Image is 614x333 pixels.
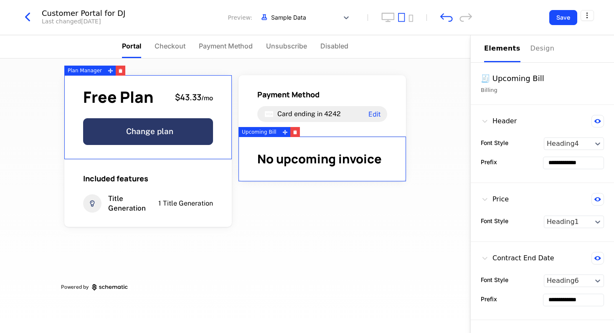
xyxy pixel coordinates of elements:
span: Disabled [320,41,348,51]
button: tablet [398,13,405,22]
span: Payment Method [199,41,253,51]
a: Powered by [61,284,409,290]
span: Edit [368,111,381,117]
button: desktop [381,13,395,22]
button: Select action [581,10,594,21]
span: Free Plan [83,89,154,105]
span: $43.33 [175,92,201,103]
span: Preview: [228,13,252,22]
div: Upcoming Bill [238,127,280,137]
div: undo [440,13,453,22]
span: Portal [122,41,141,51]
button: Change plan [83,118,213,145]
i: bulb [83,194,101,213]
div: Plan Manager [64,66,105,76]
sub: / mo [201,94,213,102]
span: Checkout [155,41,185,51]
i: visa [264,109,274,119]
span: Included features [83,173,148,183]
div: Customer Portal for DJ [42,10,125,17]
div: Header [481,115,517,127]
span: Payment Method [257,89,320,99]
span: Title Generation [108,194,149,213]
div: Elements [484,43,520,53]
button: Save [549,10,577,25]
label: Font Style [481,138,508,147]
div: Design [530,43,557,53]
span: No upcoming invoice [257,150,382,167]
div: Choose Sub Page [484,35,601,62]
div: Price [481,193,509,206]
span: Card ending in [277,110,322,118]
label: Prefix [481,158,497,166]
span: Powered by [61,284,89,290]
div: 🧾 Upcoming Bill [481,73,604,84]
label: Font Style [481,216,508,225]
div: Billing [481,86,604,94]
button: mobile [408,15,413,22]
label: Prefix [481,295,497,303]
span: Unsubscribe [266,41,307,51]
div: Contract End Date [481,252,554,264]
div: redo [459,13,472,22]
div: Last changed [DATE] [42,17,101,25]
span: 4242 [324,110,341,118]
label: Font Style [481,275,508,284]
span: 1 Title Generation [158,199,213,207]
